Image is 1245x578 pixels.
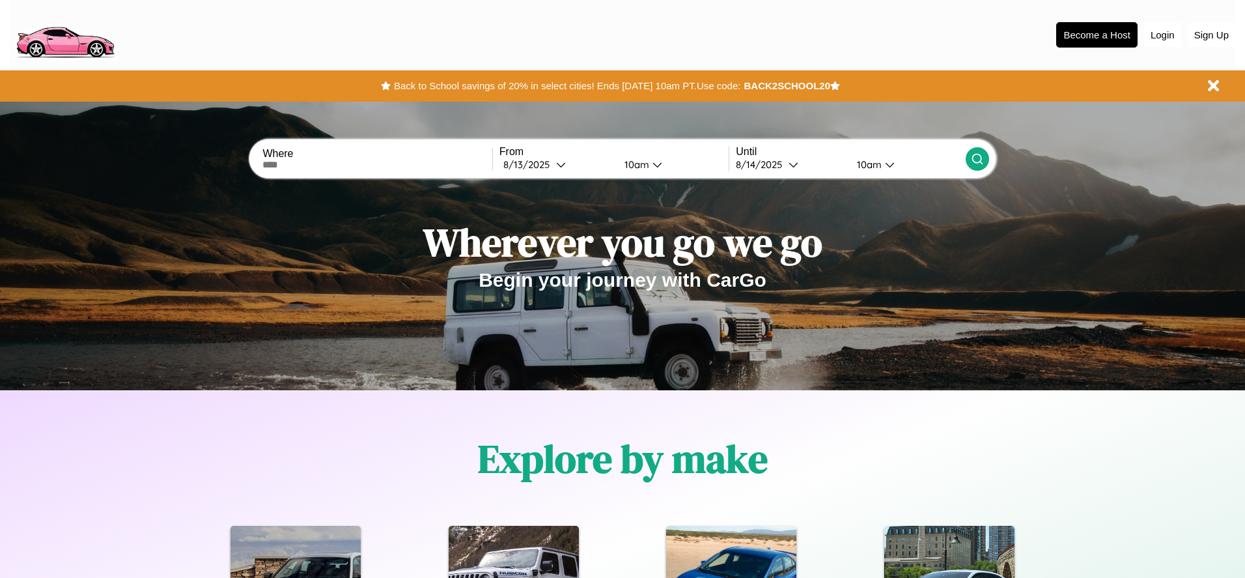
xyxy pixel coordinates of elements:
label: From [499,146,729,158]
label: Until [736,146,965,158]
div: 10am [850,158,885,171]
button: 8/13/2025 [499,158,614,171]
img: logo [10,7,120,61]
h1: Explore by make [478,432,768,485]
b: BACK2SCHOOL20 [744,80,830,91]
button: Back to School savings of 20% in select cities! Ends [DATE] 10am PT.Use code: [391,77,744,95]
div: 8 / 14 / 2025 [736,158,789,171]
button: Sign Up [1188,23,1235,47]
div: 10am [618,158,652,171]
button: 10am [846,158,965,171]
button: Login [1144,23,1181,47]
label: Where [262,148,492,160]
div: 8 / 13 / 2025 [503,158,556,171]
button: 10am [614,158,729,171]
button: Become a Host [1056,22,1138,48]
